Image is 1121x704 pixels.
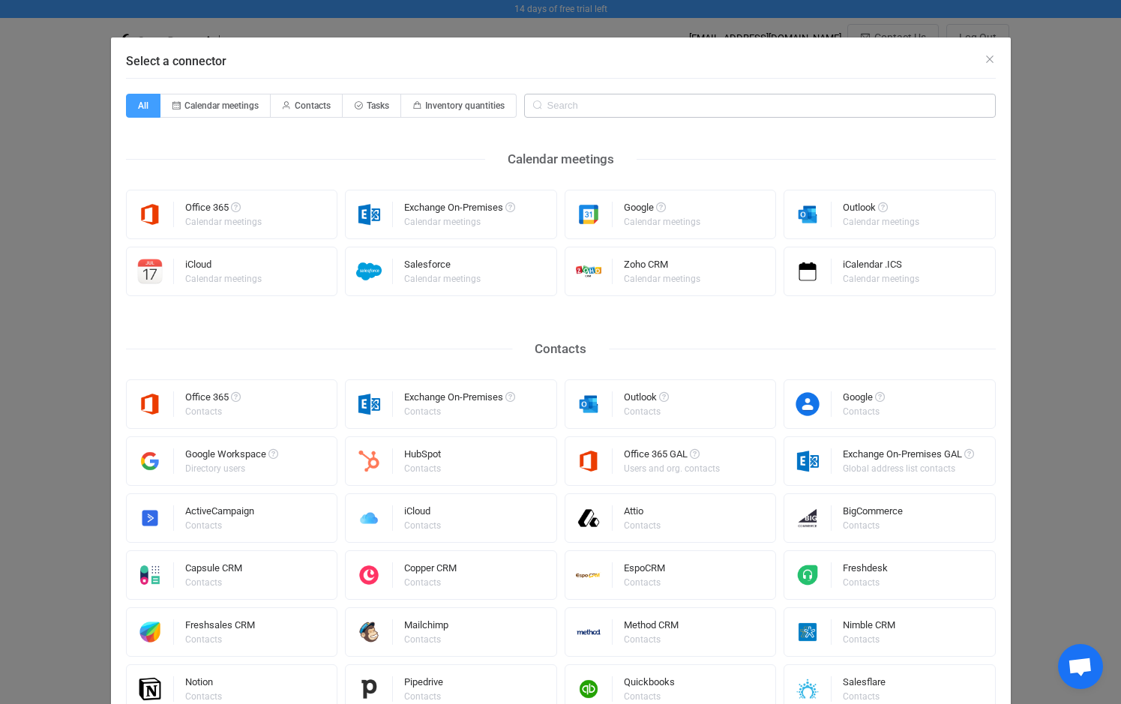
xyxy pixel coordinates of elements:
img: zoho-crm.png [565,259,613,284]
div: Calendar meetings [485,148,637,171]
div: Exchange On-Premises [404,202,515,217]
img: quickbooks.png [565,676,613,702]
img: icloud.png [346,505,393,531]
div: Calendar meetings [404,217,513,226]
div: Contacts [624,692,673,701]
img: freshdesk.png [784,562,832,588]
div: Office 365 [185,392,241,407]
div: Method CRM [624,620,679,635]
div: Contacts [624,407,667,416]
img: microsoft365.png [127,391,174,417]
img: outlook.png [784,202,832,227]
div: Attio [624,506,663,521]
div: iCloud [404,506,443,521]
div: Contacts [843,578,886,587]
div: Outlook [624,392,669,407]
div: Contacts [624,578,663,587]
div: Exchange On-Premises GAL [843,449,974,464]
img: capsule.png [127,562,174,588]
img: icalendar.png [784,259,832,284]
div: Freshsales CRM [185,620,255,635]
img: google-contacts.png [784,391,832,417]
img: activecampaign.png [127,505,174,531]
div: Outlook [843,202,922,217]
div: Contacts [843,635,893,644]
div: Notion [185,677,224,692]
img: exchange.png [784,448,832,474]
div: Contacts [185,407,238,416]
div: iCloud [185,259,264,274]
div: Copper CRM [404,563,457,578]
div: Directory users [185,464,276,473]
div: Calendar meetings [404,274,481,283]
div: Contacts [624,521,661,530]
div: Salesforce [404,259,483,274]
div: Google [843,392,885,407]
div: iCalendar .ICS [843,259,922,274]
img: big-commerce.png [784,505,832,531]
div: Pipedrive [404,677,443,692]
div: Contacts [404,521,441,530]
img: google.png [565,202,613,227]
div: Global address list contacts [843,464,972,473]
img: microsoft365.png [565,448,613,474]
div: Contacts [404,407,513,416]
div: Contacts [185,635,253,644]
span: Select a connector [126,54,226,68]
img: methodcrm.png [565,619,613,645]
img: pipedrive.png [346,676,393,702]
img: copper.png [346,562,393,588]
a: Open chat [1058,644,1103,689]
div: ActiveCampaign [185,506,254,521]
div: Contacts [404,464,441,473]
div: HubSpot [404,449,443,464]
div: Google Workspace [185,449,278,464]
img: salesflare.png [784,676,832,702]
div: BigCommerce [843,506,903,521]
img: attio.png [565,505,613,531]
div: Calendar meetings [185,274,262,283]
img: mailchimp.png [346,619,393,645]
div: EspoCRM [624,563,665,578]
div: Zoho CRM [624,259,703,274]
div: Contacts [624,635,676,644]
div: Calendar meetings [624,274,700,283]
div: Calendar meetings [843,217,919,226]
div: Freshdesk [843,563,888,578]
div: Nimble CRM [843,620,895,635]
img: outlook.png [565,391,613,417]
div: Quickbooks [624,677,675,692]
div: Contacts [404,692,441,701]
img: salesforce.png [346,259,393,284]
img: freshworks.png [127,619,174,645]
div: Exchange On-Premises [404,392,515,407]
div: Contacts [185,578,240,587]
div: Google [624,202,703,217]
img: espo-crm.png [565,562,613,588]
div: Mailchimp [404,620,448,635]
img: hubspot.png [346,448,393,474]
div: Calendar meetings [843,274,919,283]
div: Office 365 GAL [624,449,722,464]
div: Contacts [512,337,609,361]
img: nimble.png [784,619,832,645]
div: Office 365 [185,202,264,217]
div: Contacts [185,521,252,530]
input: Search [524,94,996,118]
div: Contacts [185,692,222,701]
div: Users and org. contacts [624,464,720,473]
div: Calendar meetings [185,217,262,226]
div: Capsule CRM [185,563,242,578]
img: notion.png [127,676,174,702]
div: Contacts [404,635,446,644]
div: Salesflare [843,677,886,692]
img: icloud-calendar.png [127,259,174,284]
button: Close [984,52,996,67]
img: google-workspace.png [127,448,174,474]
div: Contacts [843,692,883,701]
div: Calendar meetings [624,217,700,226]
img: microsoft365.png [127,202,174,227]
img: exchange.png [346,202,393,227]
div: Contacts [404,578,454,587]
div: Contacts [843,407,883,416]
